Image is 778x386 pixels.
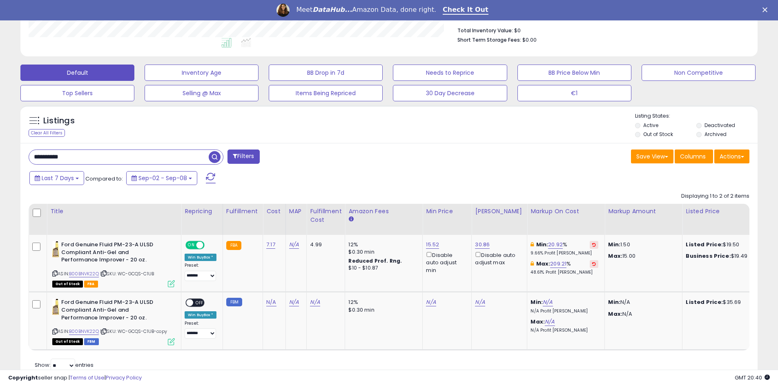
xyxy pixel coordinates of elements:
a: Check It Out [443,6,488,15]
p: 15.00 [608,252,676,260]
b: Min: [531,298,543,306]
div: Markup on Cost [531,207,601,216]
p: N/A [608,310,676,318]
a: N/A [310,298,320,306]
span: OFF [193,299,206,306]
button: Inventory Age [145,65,259,81]
b: Reduced Prof. Rng. [348,257,402,264]
div: MAP [289,207,303,216]
span: | SKU: WC-GCQS-C1UB-copy [100,328,167,335]
button: Actions [714,149,749,163]
div: seller snap | | [8,374,142,382]
b: Total Inventory Value: [457,27,513,34]
div: Preset: [185,321,216,339]
div: Min Price [426,207,468,216]
div: Repricing [185,207,219,216]
p: 1.50 [608,241,676,248]
img: 41SzSUAwKOL._SL40_.jpg [52,299,59,315]
small: FBM [226,298,242,306]
a: B00BNVK22Q [69,328,99,335]
span: | SKU: WC-GCQS-C1UB [100,270,154,277]
button: Last 7 Days [29,171,84,185]
button: BB Price Below Min [517,65,631,81]
div: Disable auto adjust max [475,250,521,266]
div: Listed Price [686,207,756,216]
li: $0 [457,25,743,35]
div: $0.30 min [348,248,416,256]
b: Ford Genuine Fluid PM-23-A ULSD Compliant Anti-Gel and Performance Improver - 20 oz. [61,299,161,324]
button: Columns [675,149,713,163]
span: 2025-09-16 20:40 GMT [735,374,770,382]
a: B00BNVK22Q [69,270,99,277]
p: 9.66% Profit [PERSON_NAME] [531,250,598,256]
a: 7.17 [266,241,275,249]
span: All listings that are currently out of stock and unavailable for purchase on Amazon [52,338,83,345]
small: FBA [226,241,241,250]
p: Listing States: [635,112,758,120]
img: 41SzSUAwKOL._SL40_.jpg [52,241,59,257]
th: The percentage added to the cost of goods (COGS) that forms the calculator for Min & Max prices. [527,204,605,235]
div: Amazon Fees [348,207,419,216]
span: $0.00 [522,36,537,44]
div: % [531,260,598,275]
span: Show: entries [35,361,94,369]
div: 12% [348,299,416,306]
div: $19.49 [686,252,753,260]
div: Win BuyBox * [185,254,216,261]
button: Save View [631,149,673,163]
div: Close [762,7,771,12]
a: 30.86 [475,241,490,249]
div: Fulfillment Cost [310,207,341,224]
a: 20.92 [548,241,563,249]
button: Default [20,65,134,81]
div: Win BuyBox * [185,311,216,319]
span: Sep-02 - Sep-08 [138,174,187,182]
a: N/A [289,298,299,306]
a: N/A [289,241,299,249]
span: Compared to: [85,175,123,183]
div: Displaying 1 to 2 of 2 items [681,192,749,200]
div: Markup Amount [608,207,679,216]
button: €1 [517,85,631,101]
span: Last 7 Days [42,174,74,182]
strong: Min: [608,298,620,306]
button: Needs to Reprice [393,65,507,81]
p: N/A [608,299,676,306]
div: $35.69 [686,299,753,306]
p: N/A Profit [PERSON_NAME] [531,308,598,314]
b: Short Term Storage Fees: [457,36,521,43]
span: FBA [84,281,98,288]
div: Meet Amazon Data, done right. [296,6,436,14]
div: % [531,241,598,256]
div: Title [50,207,178,216]
b: Ford Genuine Fluid PM-23-A ULSD Compliant Anti-Gel and Performance Improver - 20 oz. [61,241,161,266]
a: N/A [543,298,553,306]
b: Listed Price: [686,241,723,248]
span: FBM [84,338,99,345]
h5: Listings [43,115,75,127]
a: Privacy Policy [106,374,142,382]
button: Non Competitive [642,65,756,81]
button: Sep-02 - Sep-08 [126,171,197,185]
div: 4.99 [310,241,339,248]
div: ASIN: [52,299,175,344]
div: $10 - $10.87 [348,265,416,272]
b: Listed Price: [686,298,723,306]
b: Max: [536,260,551,268]
b: Business Price: [686,252,731,260]
b: Max: [531,318,545,326]
strong: Max: [608,252,622,260]
button: Items Being Repriced [269,85,383,101]
span: ON [186,242,196,249]
div: 12% [348,241,416,248]
div: Fulfillment [226,207,259,216]
button: BB Drop in 7d [269,65,383,81]
button: Top Sellers [20,85,134,101]
a: 15.52 [426,241,439,249]
div: Cost [266,207,282,216]
div: $19.50 [686,241,753,248]
span: OFF [203,242,216,249]
button: Selling @ Max [145,85,259,101]
label: Out of Stock [643,131,673,138]
a: N/A [475,298,485,306]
